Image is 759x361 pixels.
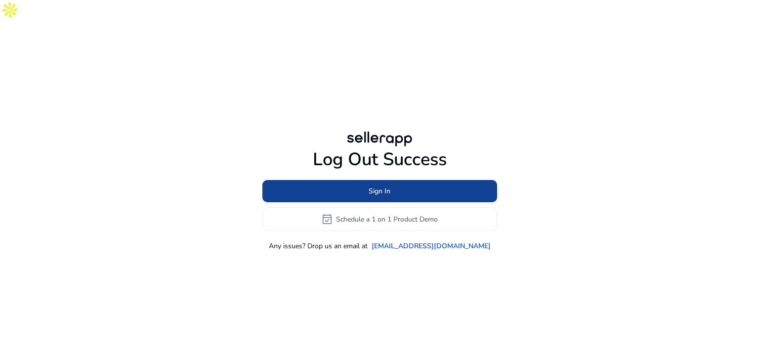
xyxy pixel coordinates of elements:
span: Sign In [369,186,390,196]
h1: Log Out Success [262,149,497,170]
p: Any issues? Drop us an email at [269,241,368,251]
button: event_availableSchedule a 1 on 1 Product Demo [262,207,497,231]
a: [EMAIL_ADDRESS][DOMAIN_NAME] [372,241,491,251]
button: Sign In [262,180,497,202]
span: event_available [321,213,333,225]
